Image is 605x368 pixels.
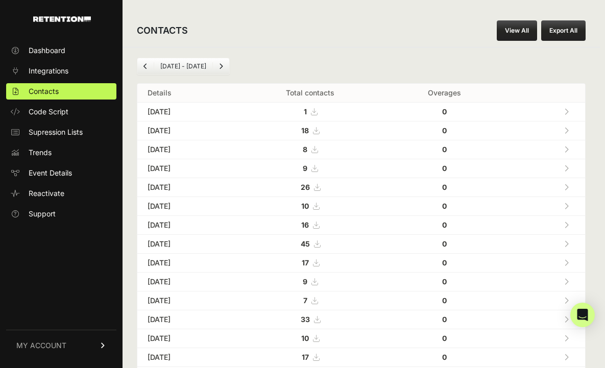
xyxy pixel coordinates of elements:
strong: 0 [442,277,447,286]
a: Integrations [6,63,116,79]
span: Supression Lists [29,127,83,137]
td: [DATE] [137,348,235,367]
strong: 0 [442,145,447,154]
strong: 0 [442,334,447,342]
a: 26 [301,183,320,191]
th: Details [137,84,235,103]
span: Support [29,209,56,219]
a: Next [213,58,229,75]
strong: 0 [442,107,447,116]
th: Total contacts [235,84,386,103]
td: [DATE] [137,254,235,273]
strong: 7 [303,296,307,305]
span: Contacts [29,86,59,96]
strong: 10 [301,334,309,342]
strong: 1 [304,107,307,116]
a: Dashboard [6,42,116,59]
div: Open Intercom Messenger [570,303,595,327]
strong: 16 [301,220,309,229]
strong: 0 [442,126,447,135]
strong: 0 [442,258,447,267]
a: 17 [302,353,319,361]
td: [DATE] [137,291,235,310]
td: [DATE] [137,235,235,254]
strong: 0 [442,315,447,324]
span: Reactivate [29,188,64,199]
a: 16 [301,220,319,229]
span: Integrations [29,66,68,76]
strong: 8 [303,145,307,154]
strong: 0 [442,296,447,305]
th: Overages [386,84,503,103]
strong: 17 [302,353,309,361]
strong: 0 [442,239,447,248]
a: 10 [301,334,319,342]
strong: 18 [301,126,309,135]
a: Support [6,206,116,222]
strong: 26 [301,183,310,191]
img: Retention.com [33,16,91,22]
td: [DATE] [137,178,235,197]
strong: 10 [301,202,309,210]
a: 17 [302,258,319,267]
a: Contacts [6,83,116,100]
a: Reactivate [6,185,116,202]
a: 10 [301,202,319,210]
a: Trends [6,144,116,161]
strong: 0 [442,353,447,361]
td: [DATE] [137,310,235,329]
a: Supression Lists [6,124,116,140]
span: Code Script [29,107,68,117]
span: Dashboard [29,45,65,56]
h2: CONTACTS [137,23,188,38]
strong: 17 [302,258,309,267]
td: [DATE] [137,103,235,121]
td: [DATE] [137,159,235,178]
td: [DATE] [137,121,235,140]
td: [DATE] [137,273,235,291]
strong: 45 [301,239,310,248]
a: 1 [304,107,317,116]
strong: 0 [442,202,447,210]
strong: 0 [442,164,447,173]
a: 9 [303,164,318,173]
span: MY ACCOUNT [16,340,66,351]
a: Event Details [6,165,116,181]
a: 45 [301,239,320,248]
strong: 9 [303,277,307,286]
strong: 0 [442,183,447,191]
span: Event Details [29,168,72,178]
td: [DATE] [137,329,235,348]
a: 8 [303,145,318,154]
li: [DATE] - [DATE] [154,62,212,70]
a: 7 [303,296,318,305]
td: [DATE] [137,197,235,216]
td: [DATE] [137,216,235,235]
a: 33 [301,315,320,324]
strong: 33 [301,315,310,324]
a: MY ACCOUNT [6,330,116,361]
a: 18 [301,126,319,135]
td: [DATE] [137,140,235,159]
span: Trends [29,148,52,158]
a: 9 [303,277,318,286]
strong: 0 [442,220,447,229]
strong: 9 [303,164,307,173]
a: Previous [137,58,154,75]
a: View All [497,20,537,41]
button: Export All [541,20,586,41]
a: Code Script [6,104,116,120]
